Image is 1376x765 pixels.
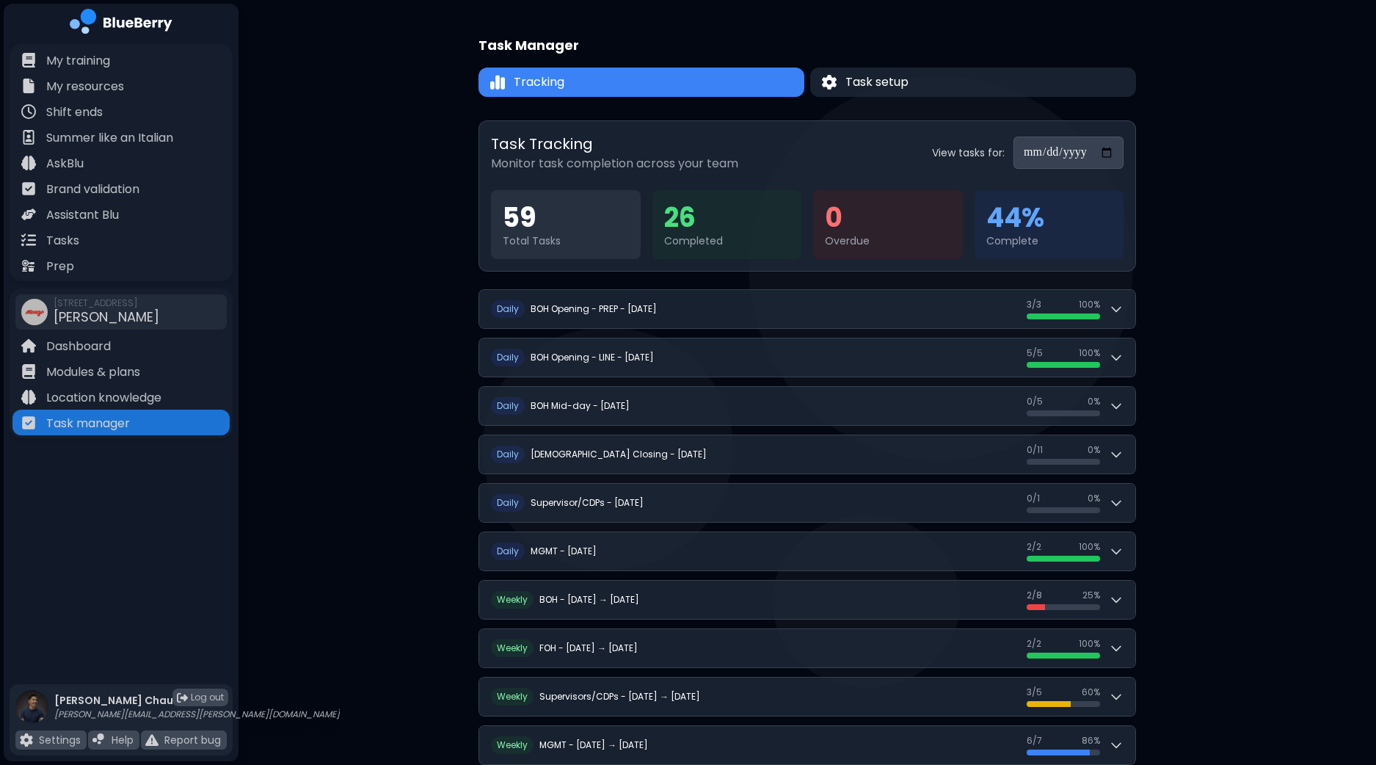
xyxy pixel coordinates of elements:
span: 0 / 1 [1027,493,1040,504]
span: D [491,543,525,560]
p: Location knowledge [46,389,161,407]
span: 100 % [1079,347,1100,359]
span: Log out [191,692,224,703]
button: DailyMGMT - [DATE]2/2100% [479,532,1135,570]
button: Daily[DEMOGRAPHIC_DATA] Closing - [DATE]0/110% [479,435,1135,474]
button: DailySupervisor/CDPs - [DATE]0/10% [479,484,1135,522]
span: eekly [506,690,528,703]
span: 5 / 5 [1027,347,1043,359]
span: 25 % [1082,590,1100,601]
span: W [491,736,534,754]
img: file icon [92,733,106,747]
p: Prep [46,258,74,275]
p: Settings [39,733,81,747]
img: logout [177,692,188,703]
img: profile photo [15,690,48,738]
div: Complete [986,234,1113,247]
span: Tracking [514,73,564,91]
p: Modules & plans [46,363,140,381]
span: aily [503,496,519,509]
span: 0 / 5 [1027,396,1043,407]
span: aily [503,351,519,363]
span: aily [503,302,519,315]
img: Tracking [490,74,505,91]
div: Total Tasks [503,234,629,247]
h2: BOH Opening - LINE - [DATE] [531,352,654,363]
span: 60 % [1082,686,1100,698]
p: Summer like an Italian [46,129,173,147]
p: Dashboard [46,338,111,355]
div: Overdue [825,234,951,247]
img: Task setup [822,75,837,90]
span: W [491,688,534,706]
p: Report bug [164,733,221,747]
button: DailyBOH Opening - PREP - [DATE]3/3100% [479,290,1135,328]
span: 3 / 3 [1027,299,1041,311]
img: company logo [70,9,172,39]
span: aily [503,545,519,557]
h2: BOH Opening - PREP - [DATE] [531,303,657,315]
h2: Supervisor/CDPs - [DATE] [531,497,644,509]
h2: BOH Mid-day - [DATE] [531,400,630,412]
span: D [491,446,525,463]
h2: Supervisors/CDPs - [DATE] → [DATE] [539,691,700,703]
img: file icon [21,181,36,196]
span: 86 % [1082,735,1100,747]
h2: MGMT - [DATE] → [DATE] [539,739,648,751]
p: [PERSON_NAME] Chau [54,694,340,707]
button: Task setupTask setup [810,68,1136,97]
span: W [491,639,534,657]
p: [PERSON_NAME][EMAIL_ADDRESS][PERSON_NAME][DOMAIN_NAME] [54,708,340,720]
div: Completed [664,234,790,247]
p: Brand validation [46,181,139,198]
p: My training [46,52,110,70]
button: DailyBOH Opening - LINE - [DATE]5/5100% [479,338,1135,377]
img: file icon [21,338,36,353]
p: Help [112,733,134,747]
span: eekly [506,642,528,654]
span: aily [503,448,519,460]
img: file icon [21,156,36,170]
span: 100 % [1079,299,1100,311]
h2: [DEMOGRAPHIC_DATA] Closing - [DATE] [531,449,707,460]
span: Task setup [845,73,909,91]
span: 0 / 11 [1027,444,1043,456]
img: company thumbnail [21,299,48,325]
span: 0 % [1088,396,1100,407]
img: file icon [21,233,36,247]
h2: Task Tracking [491,133,738,155]
button: WeeklyBOH - [DATE] → [DATE]2/825% [479,581,1135,619]
img: file icon [21,258,36,273]
img: file icon [21,416,36,430]
span: eekly [506,739,528,751]
div: 59 [503,202,629,234]
span: D [491,494,525,512]
img: file icon [20,733,33,747]
label: View tasks for: [932,146,1005,159]
img: file icon [21,390,36,405]
p: AskBlu [46,155,84,173]
span: 3 / 5 [1027,686,1042,698]
span: 2 / 8 [1027,590,1042,601]
div: 26 [664,202,790,234]
h2: BOH - [DATE] → [DATE] [539,594,639,606]
button: WeeklyMGMT - [DATE] → [DATE]6/786% [479,726,1135,764]
p: Assistant Blu [46,206,119,224]
p: Task manager [46,415,130,432]
div: 0 [825,202,951,234]
span: aily [503,399,519,412]
span: 100 % [1079,541,1100,553]
span: D [491,397,525,415]
img: file icon [21,364,36,379]
img: file icon [21,130,36,145]
span: D [491,349,525,366]
span: 2 / 2 [1027,638,1041,650]
img: file icon [21,79,36,93]
span: D [491,300,525,318]
span: 0 % [1088,444,1100,456]
span: 6 / 7 [1027,735,1042,747]
span: 100 % [1079,638,1100,650]
p: Shift ends [46,104,103,121]
h1: Task Manager [478,35,579,56]
button: DailyBOH Mid-day - [DATE]0/50% [479,387,1135,425]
